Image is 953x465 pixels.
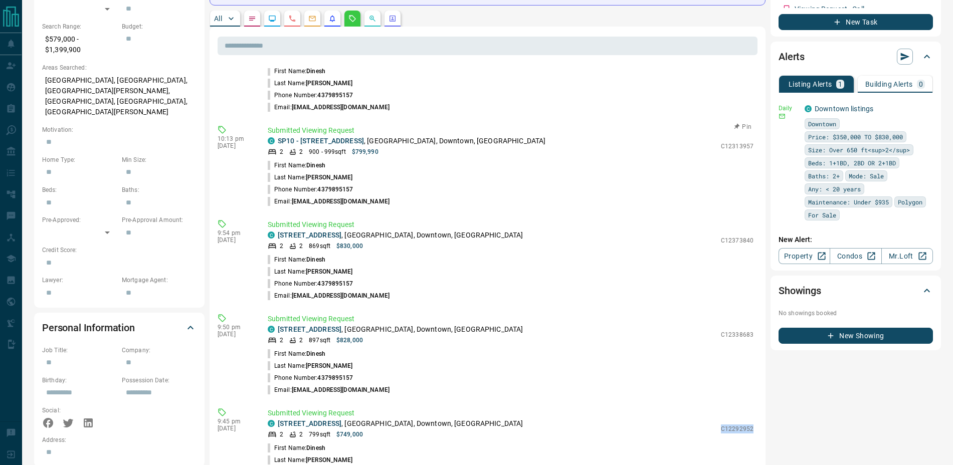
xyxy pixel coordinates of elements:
p: 9:45 pm [218,418,253,425]
p: 0 [919,81,923,88]
span: [PERSON_NAME] [306,268,352,275]
svg: Lead Browsing Activity [268,15,276,23]
div: Showings [779,279,933,303]
span: 4379895157 [317,186,353,193]
svg: Opportunities [368,15,376,23]
p: 9:54 pm [218,229,253,237]
span: Size: Over 650 ft<sup>2</sup> [808,145,910,155]
p: First Name: [268,67,325,76]
p: First Name: [268,255,325,264]
p: Listing Alerts [789,81,832,88]
span: 4379895157 [317,92,353,99]
p: 869 sqft [309,242,330,251]
span: [EMAIL_ADDRESS][DOMAIN_NAME] [292,104,390,111]
div: condos.ca [268,231,275,239]
p: , [GEOGRAPHIC_DATA], Downtown, [GEOGRAPHIC_DATA] [278,230,523,241]
div: Personal Information [42,316,197,340]
span: Dinesh [306,162,325,169]
span: [EMAIL_ADDRESS][DOMAIN_NAME] [292,386,390,393]
p: [DATE] [218,425,253,432]
span: [EMAIL_ADDRESS][DOMAIN_NAME] [292,292,390,299]
span: For Sale [808,210,836,220]
p: [GEOGRAPHIC_DATA], [GEOGRAPHIC_DATA], [GEOGRAPHIC_DATA][PERSON_NAME], [GEOGRAPHIC_DATA], [GEOGRAP... [42,72,197,120]
p: 2 [299,336,303,345]
p: Address: [42,435,197,444]
p: , [GEOGRAPHIC_DATA], Downtown, [GEOGRAPHIC_DATA] [278,418,523,429]
p: 799 sqft [309,430,330,439]
p: Email: [268,197,390,206]
p: Company: [122,346,197,355]
button: New Task [779,14,933,30]
p: Home Type: [42,155,117,164]
p: 2 [299,147,303,156]
p: First Name: [268,349,325,358]
p: [DATE] [218,142,253,149]
p: 2 [280,336,283,345]
a: Condos [830,248,881,264]
p: Phone Number: [268,279,353,288]
p: 897 sqft [309,336,330,345]
p: Pre-Approval Amount: [122,215,197,224]
a: SP10 - [STREET_ADDRESS] [278,137,364,145]
a: [STREET_ADDRESS] [278,419,341,427]
a: Mr.Loft [881,248,933,264]
p: C12373840 [721,236,753,245]
div: condos.ca [268,137,275,144]
svg: Email [779,113,786,120]
a: [STREET_ADDRESS] [278,231,341,239]
p: [DATE] [218,237,253,244]
div: Alerts [779,45,933,69]
a: Downtown listings [815,105,873,113]
p: Phone Number: [268,185,353,194]
p: Email: [268,291,390,300]
p: Areas Searched: [42,63,197,72]
p: , [GEOGRAPHIC_DATA], Downtown, [GEOGRAPHIC_DATA] [278,324,523,335]
span: [PERSON_NAME] [306,80,352,87]
p: 10:13 pm [218,135,253,142]
p: Lawyer: [42,276,117,285]
p: First Name: [268,443,325,452]
p: $799,990 [352,147,378,156]
p: 2 [280,242,283,251]
p: Daily [779,104,799,113]
button: New Showing [779,328,933,344]
p: Min Size: [122,155,197,164]
span: Baths: 2+ [808,171,840,181]
p: , [GEOGRAPHIC_DATA], Downtown, [GEOGRAPHIC_DATA] [278,136,545,146]
p: $828,000 [336,336,363,345]
p: $830,000 [336,242,363,251]
a: [STREET_ADDRESS] [278,325,341,333]
p: Budget: [122,22,197,31]
span: Beds: 1+1BD, 2BD OR 2+1BD [808,158,896,168]
svg: Calls [288,15,296,23]
p: Social: [42,406,117,415]
p: Motivation: [42,125,197,134]
span: Price: $350,000 TO $830,000 [808,132,903,142]
div: condos.ca [268,326,275,333]
span: Dinesh [306,350,325,357]
p: C12338683 [721,330,753,339]
p: Search Range: [42,22,117,31]
p: Credit Score: [42,246,197,255]
p: Last Name: [268,173,353,182]
svg: Requests [348,15,356,23]
p: 2 [280,147,283,156]
a: Property [779,248,830,264]
p: Email: [268,385,390,394]
div: condos.ca [805,105,812,112]
span: Polygon [898,197,922,207]
h2: Alerts [779,49,805,65]
p: C12292952 [721,424,753,433]
p: No showings booked [779,309,933,318]
span: [PERSON_NAME] [306,362,352,369]
p: Submitted Viewing Request [268,408,753,418]
p: Last Name: [268,267,353,276]
p: Phone Number: [268,91,353,100]
p: New Alert: [779,235,933,245]
span: Maintenance: Under $935 [808,197,889,207]
p: First Name: [268,161,325,170]
p: All [214,15,222,22]
h2: Showings [779,283,821,299]
p: 2 [299,242,303,251]
span: Downtown [808,119,836,129]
